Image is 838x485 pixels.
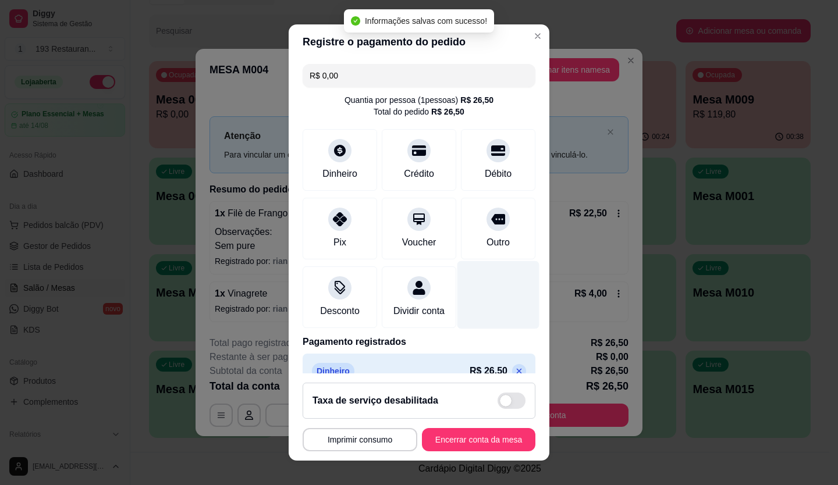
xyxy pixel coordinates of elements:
div: Outro [487,236,510,249]
div: Dividir conta [393,304,445,318]
div: Crédito [404,167,434,181]
span: check-circle [351,16,360,26]
div: R$ 26,50 [460,94,493,106]
button: Close [528,27,547,45]
input: Ex.: hambúrguer de cordeiro [310,64,528,87]
div: Dinheiro [322,167,357,181]
button: Encerrar conta da mesa [422,428,535,451]
div: Quantia por pessoa ( 1 pessoas) [345,94,493,106]
p: Pagamento registrados [303,335,535,349]
div: Desconto [320,304,360,318]
div: Voucher [402,236,436,249]
button: Imprimir consumo [303,428,417,451]
p: R$ 26,50 [470,364,507,378]
div: Pix [333,236,346,249]
div: Total do pedido [374,106,464,117]
div: R$ 26,50 [431,106,464,117]
h2: Taxa de serviço desabilitada [313,394,438,408]
p: Dinheiro [312,363,354,379]
span: Informações salvas com sucesso! [365,16,487,26]
div: Débito [485,167,512,181]
header: Registre o pagamento do pedido [289,24,549,59]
